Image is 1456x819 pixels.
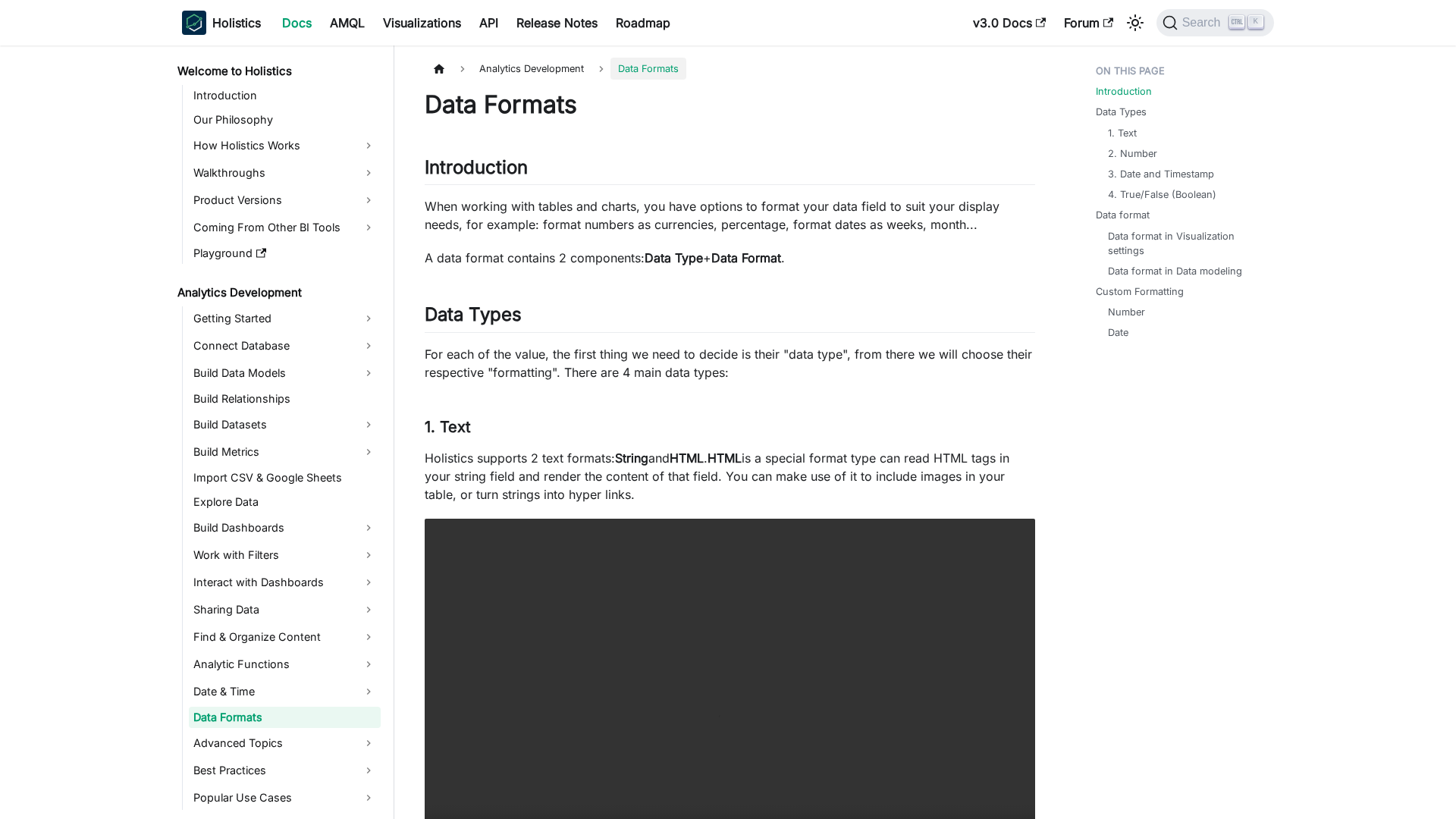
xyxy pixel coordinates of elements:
a: Getting Started [189,306,381,331]
h2: Data Types [425,303,1035,332]
strong: Data Format [711,250,781,265]
a: Welcome to Holistics [173,61,381,82]
a: Number [1108,305,1145,319]
a: 4. True/False (Boolean) [1108,187,1216,202]
img: Holistics [182,11,206,35]
a: Date & Time [189,679,381,704]
a: Analytics Development [173,282,381,303]
a: Coming From Other BI Tools [189,215,381,240]
a: Visualizations [374,11,470,35]
a: Roadmap [607,11,679,35]
a: Data format in Data modeling [1108,264,1242,278]
a: How Holistics Works [189,133,381,158]
a: Data format [1096,208,1150,222]
a: HolisticsHolistics [182,11,261,35]
a: 1. Text [1108,126,1137,140]
a: v3.0 Docs [964,11,1055,35]
button: Switch between dark and light mode (currently light mode) [1123,11,1147,35]
b: Holistics [212,14,261,32]
a: Find & Organize Content [189,625,381,649]
strong: HTML [670,450,704,466]
a: Walkthroughs [189,161,381,185]
a: Playground [189,243,381,264]
p: When working with tables and charts, you have options to format your data field to suit your disp... [425,197,1035,234]
button: Search (Ctrl+K) [1156,9,1274,36]
a: Docs [273,11,321,35]
p: For each of the value, the first thing we need to decide is their "data type", from there we will... [425,345,1035,381]
a: Import CSV & Google Sheets [189,467,381,488]
a: Build Datasets [189,413,381,437]
kbd: K [1248,15,1263,29]
a: Forum [1055,11,1122,35]
a: Date [1108,325,1128,340]
a: Build Data Models [189,361,381,385]
a: Introduction [1096,84,1152,99]
strong: Data Type [645,250,703,265]
span: Data Formats [610,58,686,80]
p: A data format contains 2 components: + . [425,249,1035,267]
a: Interact with Dashboards [189,570,381,595]
span: Search [1178,16,1230,30]
a: Advanced Topics [189,731,381,755]
a: Sharing Data [189,598,381,622]
a: Release Notes [507,11,607,35]
a: Data format in Visualization settings [1108,229,1259,258]
nav: Docs sidebar [167,45,394,819]
h2: Introduction [425,156,1035,185]
a: Build Relationships [189,388,381,409]
p: Holistics supports 2 text formats: and . is a special format type can read HTML tags in your stri... [425,449,1035,504]
h3: 1. Text [425,418,1035,437]
a: API [470,11,507,35]
a: Analytic Functions [189,652,381,676]
a: Build Dashboards [189,516,381,540]
a: Home page [425,58,453,80]
a: Our Philosophy [189,109,381,130]
a: AMQL [321,11,374,35]
a: 3. Date and Timestamp [1108,167,1214,181]
a: Best Practices [189,758,381,783]
a: Work with Filters [189,543,381,567]
a: Explore Data [189,491,381,513]
a: Data Types [1096,105,1147,119]
strong: String [615,450,648,466]
a: Build Metrics [189,440,381,464]
span: Analytics Development [472,58,591,80]
a: Data Formats [189,707,381,728]
a: Custom Formatting [1096,284,1184,299]
a: Popular Use Cases [189,786,381,810]
strong: HTML [708,450,742,466]
a: 2. Number [1108,146,1157,161]
a: Introduction [189,85,381,106]
h1: Data Formats [425,89,1035,120]
nav: Breadcrumbs [425,58,1035,80]
a: Connect Database [189,334,381,358]
a: Product Versions [189,188,381,212]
